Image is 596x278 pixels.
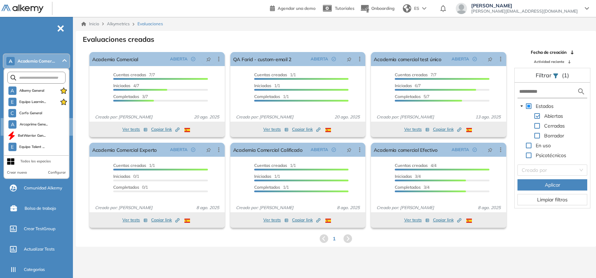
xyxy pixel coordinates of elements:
[206,147,211,153] span: pushpin
[113,185,139,190] span: Completados
[254,94,289,99] span: 1/1
[536,152,566,159] span: Psicotécnicos
[543,122,566,130] span: Cerradas
[534,102,555,110] span: Estados
[332,114,363,120] span: 20 ago. 2025
[263,216,289,224] button: Ver tests
[24,266,45,273] span: Categorías
[24,246,55,252] span: Actualizar Tests
[201,53,216,65] button: pushpin
[488,147,493,153] span: pushpin
[191,148,195,152] span: check-circle
[11,88,14,93] span: A
[536,142,551,149] span: En uso
[194,205,222,211] span: 8 ago. 2025
[113,72,146,77] span: Cuentas creadas
[24,226,55,232] span: Crear TestGroup
[263,125,289,134] button: Ver tests
[332,57,336,61] span: check-circle
[395,83,412,88] span: Iniciadas
[334,205,363,211] span: 8 ago. 2025
[11,99,14,105] span: E
[270,4,316,12] a: Agendar una demo
[278,6,316,11] span: Agendar una demo
[184,219,190,223] img: ESP
[471,8,578,14] span: [PERSON_NAME][EMAIL_ADDRESS][DOMAIN_NAME]
[537,196,568,203] span: Limpiar filtros
[414,5,419,12] span: ES
[151,125,180,134] button: Copiar link
[311,147,328,153] span: ABIERTA
[311,56,328,62] span: ABIERTA
[170,56,188,62] span: ABIERTA
[113,83,130,88] span: Iniciadas
[48,170,66,175] button: Configurar
[254,174,271,179] span: Iniciadas
[577,87,585,96] img: search icon
[520,104,523,108] span: caret-down
[233,114,296,120] span: Creado por: [PERSON_NAME]
[11,122,14,127] span: A
[395,72,436,77] span: 7/7
[325,219,331,223] img: ESP
[18,58,55,64] span: Academia Comer...
[471,3,578,8] span: [PERSON_NAME]
[113,72,155,77] span: 7/7
[562,71,569,79] span: (1)
[422,7,426,10] img: arrow
[395,72,428,77] span: Cuentas creadas
[254,72,296,77] span: 1/1
[25,205,56,212] span: Bolsa de trabajo
[201,144,216,155] button: pushpin
[1,5,43,13] img: Logo
[395,163,428,168] span: Cuentas creadas
[473,148,477,152] span: check-circle
[9,58,12,64] span: A
[151,126,180,132] span: Copiar link
[254,163,296,168] span: 1/1
[466,219,472,223] img: ESP
[452,147,469,153] span: ABIERTA
[395,174,421,179] span: 3/4
[347,56,352,62] span: pushpin
[92,143,157,157] a: Academia Comercial Experto
[347,147,352,153] span: pushpin
[395,94,429,99] span: 5/7
[360,1,394,16] button: Onboarding
[534,151,568,160] span: Psicotécnicos
[475,205,503,211] span: 8 ago. 2025
[332,148,336,152] span: check-circle
[151,216,180,224] button: Copiar link
[536,72,553,79] span: Filtrar
[544,132,564,139] span: Borrador
[543,112,564,120] span: Abiertas
[113,174,130,179] span: Iniciadas
[254,174,280,179] span: 1/1
[292,217,320,223] span: Copiar link
[254,94,280,99] span: Completados
[374,52,441,66] a: Academia comercial test único
[517,179,587,190] button: Aplicar
[536,103,554,109] span: Estados
[404,216,429,224] button: Ver tests
[24,185,62,191] span: Comunidad Alkemy
[395,185,421,190] span: Completados
[113,163,146,168] span: Cuentas creadas
[254,83,280,88] span: 1/1
[7,170,27,175] button: Crear nuevo
[233,205,296,211] span: Creado por: [PERSON_NAME]
[113,174,139,179] span: 0/1
[433,126,461,132] span: Copiar link
[191,114,222,120] span: 20 ago. 2025
[371,6,394,11] span: Onboarding
[452,56,469,62] span: ABIERTA
[433,125,461,134] button: Copiar link
[83,35,154,44] h3: Evaluaciones creadas
[292,126,320,132] span: Copiar link
[374,114,437,120] span: Creado por: [PERSON_NAME]
[517,194,587,205] button: Limpiar filtros
[534,141,552,150] span: En uso
[374,205,437,211] span: Creado por: [PERSON_NAME]
[122,216,148,224] button: Ver tests
[404,125,429,134] button: Ver tests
